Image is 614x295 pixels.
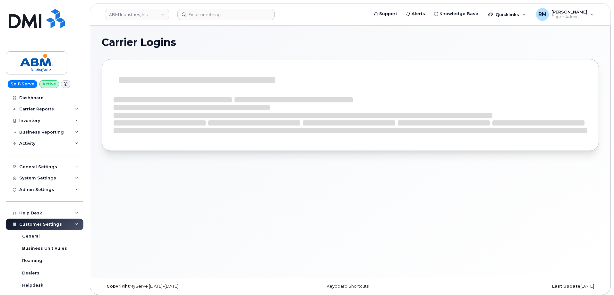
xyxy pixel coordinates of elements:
[102,284,268,289] div: MyServe [DATE]–[DATE]
[102,38,176,47] span: Carrier Logins
[433,284,599,289] div: [DATE]
[327,284,369,289] a: Keyboard Shortcuts
[107,284,130,289] strong: Copyright
[552,284,580,289] strong: Last Update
